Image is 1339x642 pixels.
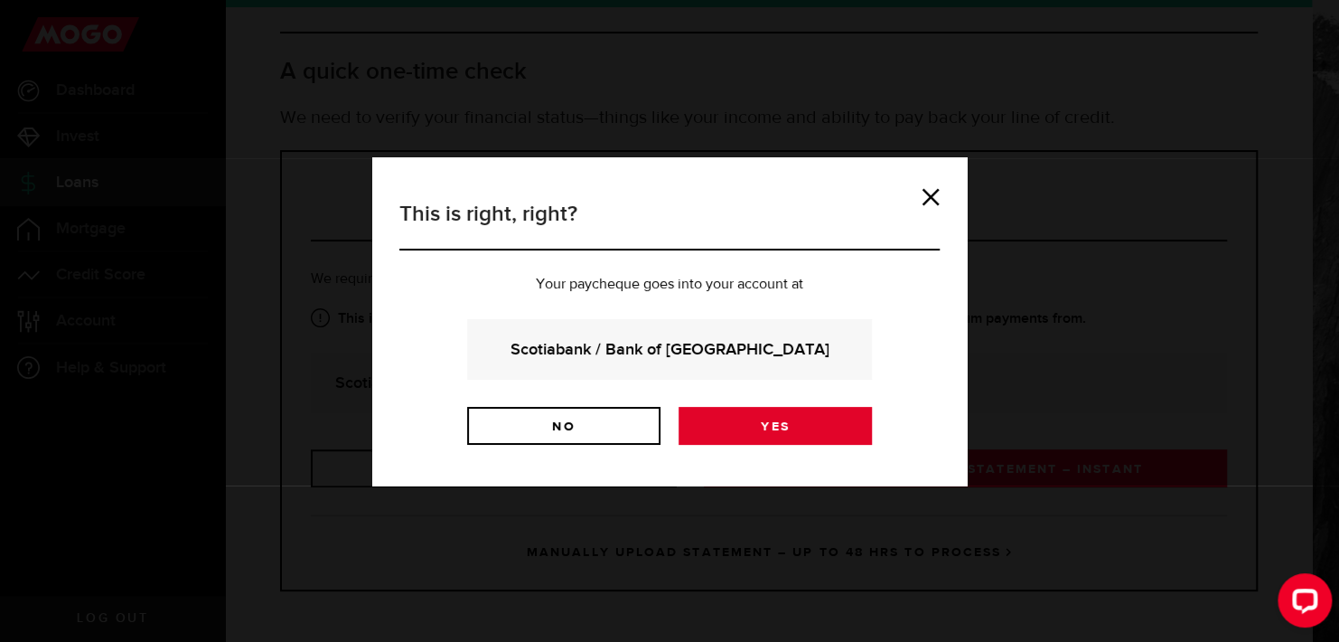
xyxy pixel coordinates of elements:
a: No [467,407,660,445]
strong: Scotiabank / Bank of [GEOGRAPHIC_DATA] [492,337,847,362]
a: Yes [679,407,872,445]
h3: This is right, right? [399,198,940,250]
p: Your paycheque goes into your account at [399,278,940,292]
iframe: LiveChat chat widget [1263,566,1339,642]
